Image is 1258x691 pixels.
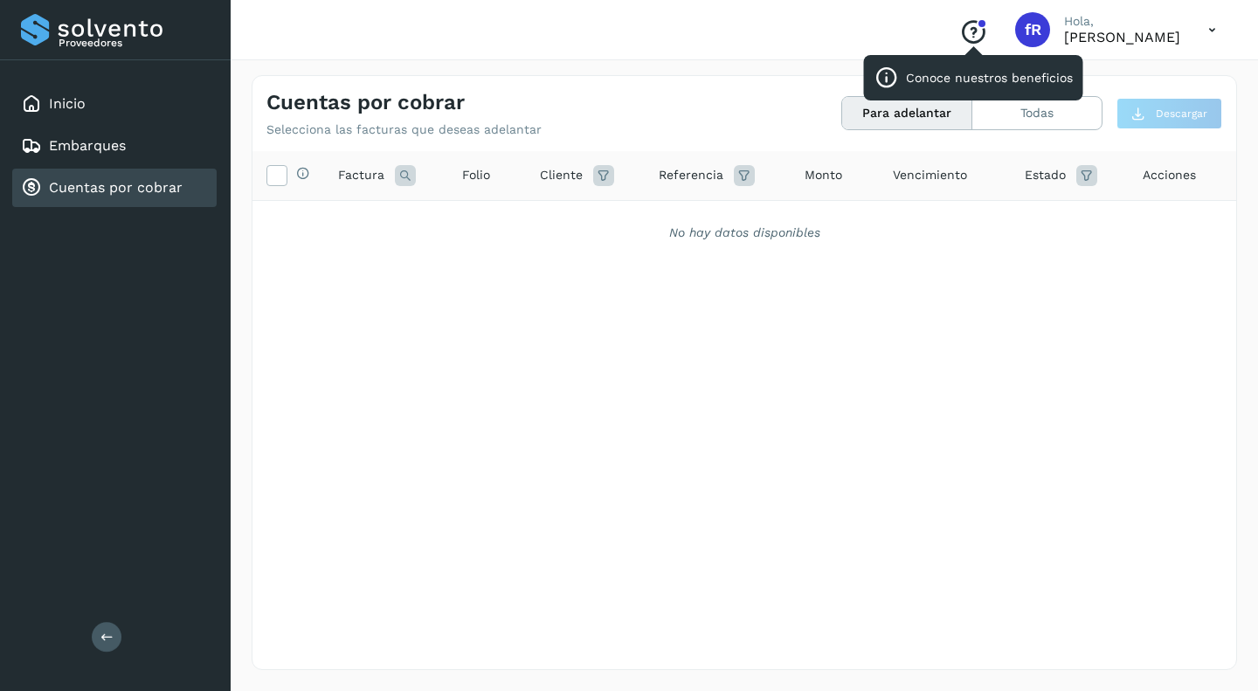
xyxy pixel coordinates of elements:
button: Todas [972,97,1102,129]
button: Descargar [1116,98,1222,129]
div: Embarques [12,127,217,165]
p: Conoce nuestros beneficios [906,71,1073,86]
h4: Cuentas por cobrar [266,90,465,115]
span: Acciones [1143,166,1196,184]
button: Para adelantar [842,97,972,129]
div: Inicio [12,85,217,123]
a: Cuentas por cobrar [49,179,183,196]
span: Folio [462,166,490,184]
span: Monto [805,166,842,184]
span: Estado [1025,166,1066,184]
a: Inicio [49,95,86,112]
span: Descargar [1156,106,1207,121]
span: Factura [338,166,384,184]
span: Vencimiento [893,166,967,184]
div: Cuentas por cobrar [12,169,217,207]
div: No hay datos disponibles [275,224,1213,242]
p: Hola, [1064,14,1180,29]
a: Conoce nuestros beneficios [959,33,987,47]
span: Cliente [540,166,583,184]
a: Embarques [49,137,126,154]
p: Selecciona las facturas que deseas adelantar [266,122,542,137]
p: filiberto Rubio Sanchez [1064,29,1180,45]
span: Referencia [659,166,723,184]
p: Proveedores [59,37,210,49]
